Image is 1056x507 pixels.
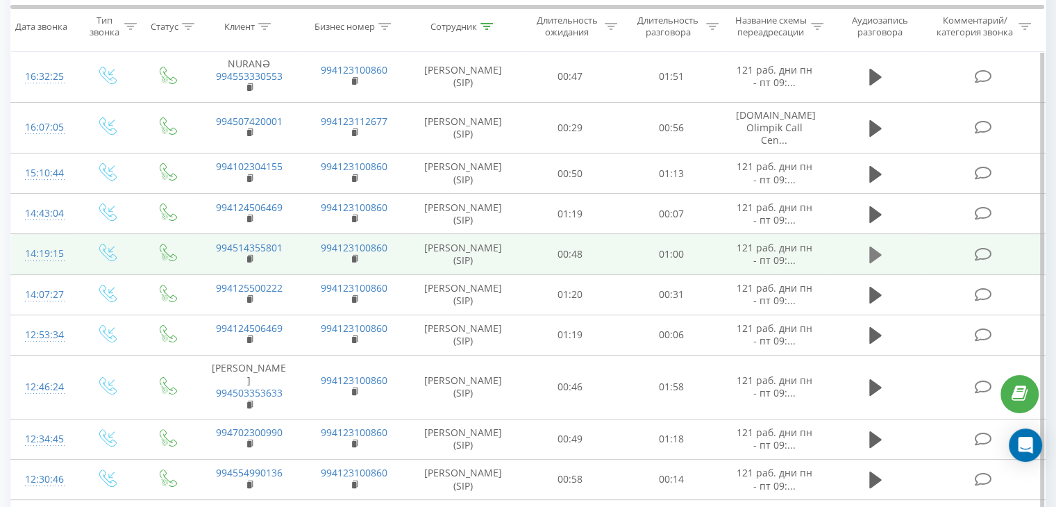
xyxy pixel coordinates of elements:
span: 121 раб. дни пн - пт 09:... [737,426,812,451]
td: [PERSON_NAME] [196,356,301,419]
a: 994507420001 [216,115,283,128]
td: 01:51 [621,51,721,102]
div: Комментарий/категория звонка [934,15,1015,38]
span: 121 раб. дни пн - пт 09:... [737,322,812,347]
span: 121 раб. дни пн - пт 09:... [737,160,812,185]
a: 994123100860 [321,426,387,439]
div: 14:19:15 [25,240,62,267]
a: 994123112677 [321,115,387,128]
div: Дата звонка [15,20,67,32]
div: Длительность разговора [633,15,703,38]
td: [PERSON_NAME] (SIP) [407,153,520,194]
td: 01:00 [621,234,721,274]
div: 16:07:05 [25,114,62,141]
td: [PERSON_NAME] (SIP) [407,51,520,102]
td: 01:19 [520,194,621,234]
span: [DOMAIN_NAME] Olimpik Call Cen... [735,108,815,147]
td: 00:14 [621,459,721,499]
td: 00:06 [621,315,721,355]
a: 994123100860 [321,160,387,173]
div: Open Intercom Messenger [1009,429,1042,462]
td: 00:47 [520,51,621,102]
span: 121 раб. дни пн - пт 09:... [737,281,812,307]
td: 00:56 [621,102,721,153]
a: 994124506469 [216,201,283,214]
a: 994123100860 [321,322,387,335]
div: Тип звонка [87,15,120,38]
div: 14:07:27 [25,281,62,308]
td: 00:50 [520,153,621,194]
td: [PERSON_NAME] (SIP) [407,274,520,315]
a: 994123100860 [321,241,387,254]
a: 994514355801 [216,241,283,254]
span: 121 раб. дни пн - пт 09:... [737,241,812,267]
div: 12:34:45 [25,426,62,453]
div: 12:46:24 [25,374,62,401]
a: 994123100860 [321,466,387,479]
td: 00:49 [520,419,621,459]
div: Бизнес номер [315,20,375,32]
div: Длительность ожидания [533,15,602,38]
td: 00:58 [520,459,621,499]
span: 121 раб. дни пн - пт 09:... [737,466,812,492]
a: 994123100860 [321,201,387,214]
td: [PERSON_NAME] (SIP) [407,419,520,459]
a: 994124506469 [216,322,283,335]
a: 994554990136 [216,466,283,479]
td: [PERSON_NAME] (SIP) [407,459,520,499]
a: 994123100860 [321,374,387,387]
a: 994503353633 [216,386,283,399]
td: 01:58 [621,356,721,419]
td: 00:46 [520,356,621,419]
td: [PERSON_NAME] (SIP) [407,356,520,419]
td: [PERSON_NAME] (SIP) [407,102,520,153]
a: 994702300990 [216,426,283,439]
div: Название схемы переадресации [735,15,807,38]
td: 00:07 [621,194,721,234]
td: 00:48 [520,234,621,274]
div: 14:43:04 [25,200,62,227]
div: 15:10:44 [25,160,62,187]
div: Сотрудник [430,20,477,32]
div: Статус [151,20,178,32]
a: 994123100860 [321,281,387,294]
div: Клиент [224,20,255,32]
td: 01:19 [520,315,621,355]
a: 994125500222 [216,281,283,294]
td: 00:29 [520,102,621,153]
div: Аудиозапись разговора [839,15,921,38]
td: 01:20 [520,274,621,315]
td: NURANƏ [196,51,301,102]
td: [PERSON_NAME] (SIP) [407,234,520,274]
td: [PERSON_NAME] (SIP) [407,315,520,355]
td: 01:18 [621,419,721,459]
span: 121 раб. дни пн - пт 09:... [737,201,812,226]
td: 00:31 [621,274,721,315]
td: 01:13 [621,153,721,194]
td: [PERSON_NAME] (SIP) [407,194,520,234]
a: 994123100860 [321,63,387,76]
span: 121 раб. дни пн - пт 09:... [737,63,812,89]
a: 994102304155 [216,160,283,173]
div: 12:30:46 [25,466,62,493]
a: 994553330553 [216,69,283,83]
span: 121 раб. дни пн - пт 09:... [737,374,812,399]
div: 16:32:25 [25,63,62,90]
div: 12:53:34 [25,322,62,349]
